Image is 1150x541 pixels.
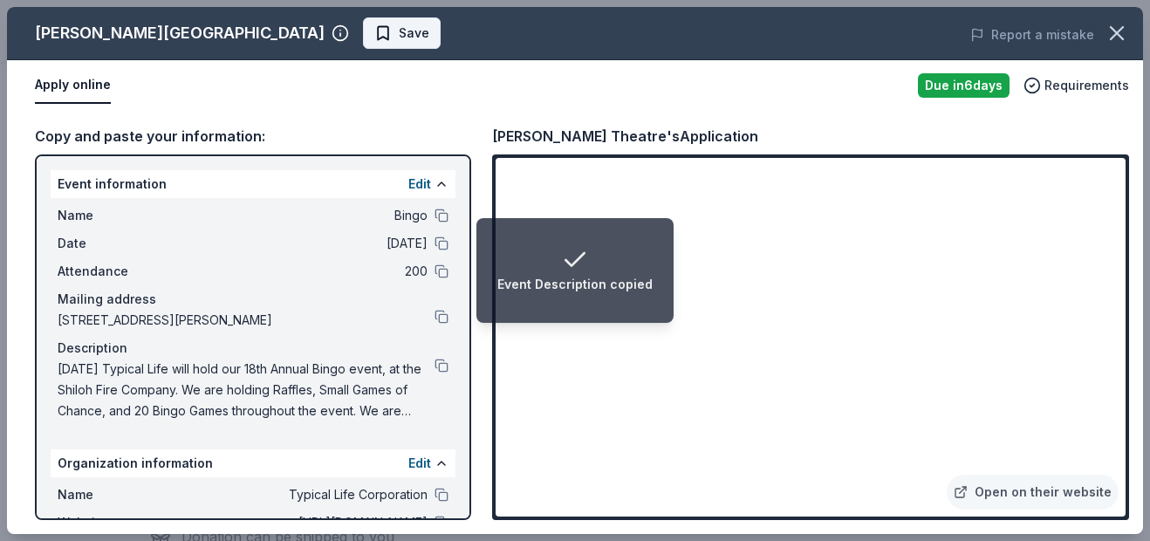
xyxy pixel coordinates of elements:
[58,359,435,421] span: [DATE] Typical Life will hold our 18th Annual Bingo event, at the Shiloh Fire Company. We are hol...
[175,512,428,533] span: [URL][DOMAIN_NAME]
[35,125,471,147] div: Copy and paste your information:
[51,449,455,477] div: Organization information
[947,475,1119,510] a: Open on their website
[492,125,758,147] div: [PERSON_NAME] Theatre's Application
[58,205,175,226] span: Name
[51,170,455,198] div: Event information
[35,67,111,104] button: Apply online
[58,310,435,331] span: [STREET_ADDRESS][PERSON_NAME]
[175,233,428,254] span: [DATE]
[175,205,428,226] span: Bingo
[175,261,428,282] span: 200
[918,73,1010,98] div: Due in 6 days
[35,19,325,47] div: [PERSON_NAME][GEOGRAPHIC_DATA]
[58,233,175,254] span: Date
[1023,75,1129,96] button: Requirements
[497,274,653,295] div: Event Description copied
[399,23,429,44] span: Save
[58,261,175,282] span: Attendance
[58,484,175,505] span: Name
[58,512,175,533] span: Website
[408,174,431,195] button: Edit
[970,24,1094,45] button: Report a mistake
[363,17,441,49] button: Save
[58,289,448,310] div: Mailing address
[408,453,431,474] button: Edit
[1044,75,1129,96] span: Requirements
[175,484,428,505] span: Typical Life Corporation
[58,338,448,359] div: Description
